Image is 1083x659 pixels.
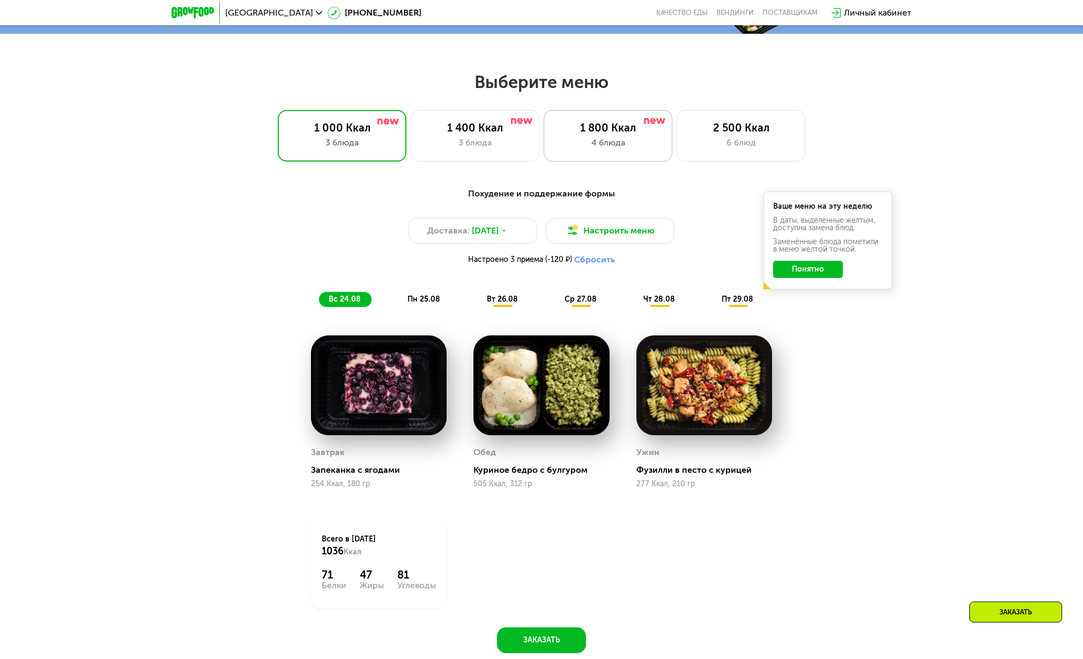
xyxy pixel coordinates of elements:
[636,465,781,475] div: Фузилли в песто с курицей
[656,9,708,17] a: Качество еды
[773,238,882,253] div: Заменённые блюда пометили в меню жёлтой точкой.
[322,581,346,590] div: Белки
[643,295,675,304] span: чт 28.08
[969,602,1062,623] div: Заказать
[407,295,440,304] span: пн 25.08
[311,465,455,475] div: Запеканка с ягодами
[34,71,1049,93] h2: Выберите меню
[497,627,586,653] button: Заказать
[468,256,572,263] span: Настроено 3 приема (-120 ₽)
[688,136,794,149] div: 6 блюд
[555,121,661,134] div: 1 800 Ккал
[716,9,754,17] a: Вендинги
[762,9,818,17] div: поставщикам
[565,295,597,304] span: ср 27.08
[472,224,499,237] span: [DATE]
[574,254,615,265] button: Сбросить
[360,568,384,581] div: 47
[844,6,911,19] div: Личный кабинет
[688,121,794,134] div: 2 500 Ккал
[225,9,313,17] span: [GEOGRAPHIC_DATA]
[636,444,659,460] div: Ужин
[311,444,345,460] div: Завтрак
[289,136,395,149] div: 3 блюда
[322,534,436,558] div: Всего в [DATE]
[344,547,361,557] span: Ккал
[773,261,843,278] button: Понятно
[722,295,753,304] span: пт 29.08
[397,581,436,590] div: Углеводы
[329,295,361,304] span: вс 24.08
[487,295,518,304] span: вт 26.08
[773,203,882,210] div: Ваше меню на эту неделю
[473,444,496,460] div: Обед
[322,545,344,557] span: 1036
[473,480,609,488] div: 505 Ккал, 312 гр
[773,217,882,232] div: В даты, выделенные желтым, доступна замена блюд.
[546,218,674,244] button: Настроить меню
[360,581,384,590] div: Жиры
[473,465,618,475] div: Куриное бедро с булгуром
[322,568,346,581] div: 71
[555,136,661,149] div: 4 блюда
[427,224,470,237] span: Доставка:
[224,187,859,201] div: Похудение и поддержание формы
[311,480,447,488] div: 254 Ккал, 180 гр
[422,136,528,149] div: 3 блюда
[397,568,436,581] div: 81
[422,121,528,134] div: 1 400 Ккал
[328,6,421,19] a: [PHONE_NUMBER]
[636,480,772,488] div: 277 Ккал, 210 гр
[289,121,395,134] div: 1 000 Ккал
